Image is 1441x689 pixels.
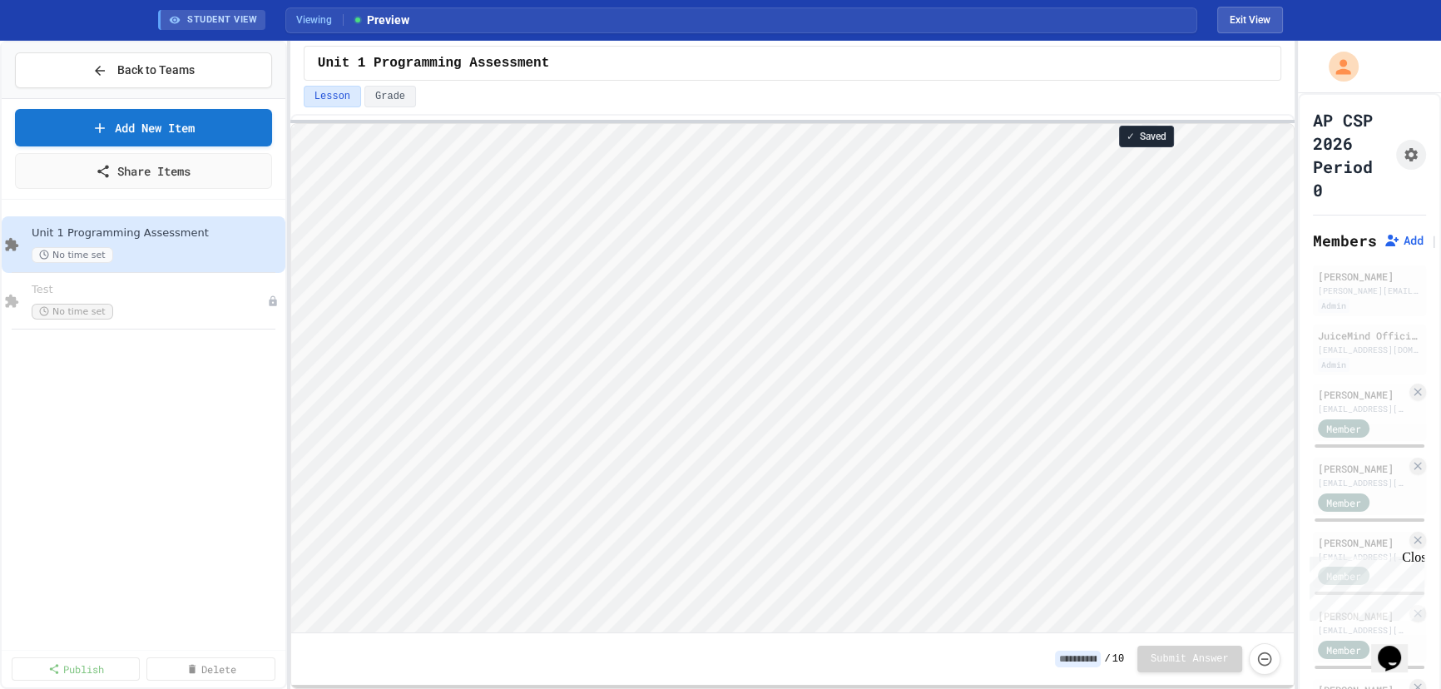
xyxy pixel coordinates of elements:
[1318,535,1406,550] div: [PERSON_NAME]
[267,295,279,307] div: Unpublished
[15,109,272,146] a: Add New Item
[1326,421,1361,436] span: Member
[1318,299,1349,313] div: Admin
[1371,622,1424,672] iframe: chat widget
[1303,550,1424,621] iframe: chat widget
[1318,285,1421,297] div: [PERSON_NAME][EMAIL_ADDRESS][PERSON_NAME][DOMAIN_NAME]
[32,283,267,297] span: Test
[1313,229,1377,252] h2: Members
[32,304,113,320] span: No time set
[1313,108,1389,201] h1: AP CSP 2026 Period 0
[1384,232,1424,249] button: Add
[32,247,113,263] span: No time set
[12,657,140,681] a: Publish
[146,657,275,681] a: Delete
[1318,328,1421,343] div: JuiceMind Official
[1326,642,1361,657] span: Member
[296,12,344,27] span: Viewing
[1217,7,1283,33] button: Exit student view
[1318,477,1406,489] div: [EMAIL_ADDRESS][DOMAIN_NAME]
[15,153,272,189] a: Share Items
[15,52,272,88] button: Back to Teams
[1396,140,1426,170] button: Assignment Settings
[1318,461,1406,476] div: [PERSON_NAME]
[318,53,549,73] span: Unit 1 Programming Assessment
[352,12,409,29] span: Preview
[1318,344,1421,356] div: [EMAIL_ADDRESS][DOMAIN_NAME]
[1318,387,1406,402] div: [PERSON_NAME]
[1311,47,1363,86] div: My Account
[1318,358,1349,372] div: Admin
[304,86,361,107] button: Lesson
[32,226,282,240] span: Unit 1 Programming Assessment
[187,13,257,27] span: STUDENT VIEW
[7,7,115,106] div: Chat with us now!Close
[117,62,195,79] span: Back to Teams
[1318,624,1406,637] div: [EMAIL_ADDRESS][DOMAIN_NAME]
[1326,495,1361,510] span: Member
[364,86,416,107] button: Grade
[1430,230,1439,250] span: |
[1318,403,1406,415] div: [EMAIL_ADDRESS][DOMAIN_NAME]
[1318,269,1421,284] div: [PERSON_NAME]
